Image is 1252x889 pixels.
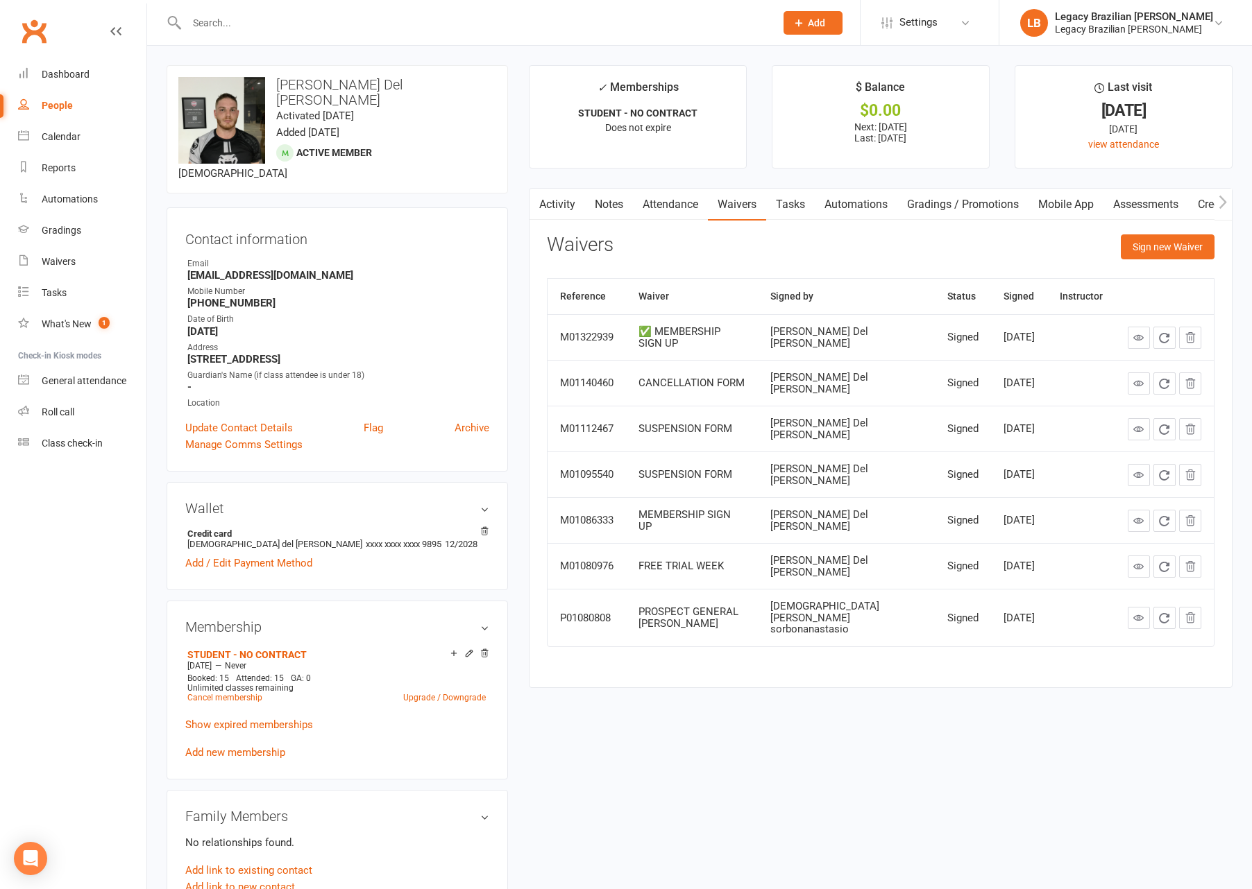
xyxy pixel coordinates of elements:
div: P01080808 [560,612,614,624]
strong: [EMAIL_ADDRESS][DOMAIN_NAME] [187,269,489,282]
a: Update Contact Details [185,420,293,436]
button: Sign new Waiver [1121,234,1215,259]
div: M01080976 [560,560,614,572]
a: Waivers [708,189,766,221]
div: [DATE] [1004,377,1035,389]
div: Signed [947,423,979,435]
strong: [DATE] [187,325,489,338]
div: MEMBERSHIP SIGN UP [638,509,745,532]
strong: [STREET_ADDRESS] [187,353,489,365]
a: Automations [18,184,146,215]
span: GA: 0 [291,673,311,683]
div: Signed [947,331,979,343]
span: 12/2028 [445,539,477,549]
div: [DATE] [1004,469,1035,481]
span: Never [225,661,246,671]
div: Tasks [42,287,67,298]
div: CANCELLATION FORM [638,377,745,389]
div: Signed [947,515,979,526]
div: Signed [947,612,979,624]
a: Upgrade / Downgrade [403,693,486,702]
div: Signed [947,560,979,572]
div: PROSPECT GENERAL [PERSON_NAME] [638,606,745,629]
div: General attendance [42,375,126,386]
strong: STUDENT - NO CONTRACT [578,107,697,119]
time: Added [DATE] [276,126,339,139]
div: Dashboard [42,69,90,80]
a: Roll call [18,397,146,428]
a: Gradings / Promotions [897,189,1029,221]
a: Calendar [18,121,146,153]
a: Mobile App [1029,189,1103,221]
div: [DATE] [1004,560,1035,572]
a: Notes [585,189,633,221]
span: Unlimited classes remaining [187,683,294,693]
li: [DEMOGRAPHIC_DATA] del [PERSON_NAME] [185,526,489,551]
a: What's New1 [18,309,146,340]
th: Signed by [758,279,935,314]
div: [DATE] [1004,423,1035,435]
strong: Credit card [187,528,482,539]
div: $0.00 [785,103,976,118]
img: image1728983775.png [178,77,265,164]
i: ✓ [598,81,607,94]
h3: Contact information [185,226,489,247]
div: Legacy Brazilian [PERSON_NAME] [1055,23,1213,35]
th: Signed [991,279,1047,314]
strong: [PHONE_NUMBER] [187,297,489,309]
div: What's New [42,318,92,329]
h3: Wallet [185,501,489,516]
div: Reports [42,162,76,173]
a: Clubworx [17,14,51,49]
div: [PERSON_NAME] Del [PERSON_NAME] [770,417,922,440]
div: Signed [947,469,979,481]
a: Show expired memberships [185,718,313,731]
button: Add [784,11,843,35]
a: Add / Edit Payment Method [185,555,312,571]
span: 1 [99,317,110,329]
div: [DATE] [1004,612,1035,624]
span: [DATE] [187,661,212,671]
div: Waivers [42,256,76,267]
p: Next: [DATE] Last: [DATE] [785,121,976,144]
time: Activated [DATE] [276,110,354,122]
a: Assessments [1103,189,1188,221]
span: Settings [899,7,938,38]
div: Memberships [598,78,679,104]
div: Open Intercom Messenger [14,842,47,875]
th: Status [935,279,991,314]
div: $ Balance [856,78,905,103]
div: [PERSON_NAME] Del [PERSON_NAME] [770,555,922,578]
a: Add link to existing contact [185,862,312,879]
div: SUSPENSION FORM [638,423,745,435]
span: Booked: 15 [187,673,229,683]
th: Reference [548,279,626,314]
a: STUDENT - NO CONTRACT [187,649,307,660]
div: Class check-in [42,438,103,449]
a: Tasks [18,277,146,309]
input: Search... [183,13,765,33]
div: Mobile Number [187,285,489,298]
a: Tasks [766,189,815,221]
div: M01112467 [560,423,614,435]
strong: - [187,381,489,393]
div: Signed [947,377,979,389]
div: Guardian's Name (if class attendee is under 18) [187,369,489,382]
a: Attendance [633,189,708,221]
div: Email [187,257,489,270]
div: Legacy Brazilian [PERSON_NAME] [1055,10,1213,23]
div: [PERSON_NAME] Del [PERSON_NAME] [770,509,922,532]
div: M01086333 [560,515,614,526]
div: LB [1020,9,1048,37]
span: xxxx xxxx xxxx 9895 [366,539,441,549]
div: SUSPENSION FORM [638,469,745,481]
h3: [PERSON_NAME] Del [PERSON_NAME] [178,77,496,107]
th: Instructor [1047,279,1115,314]
a: People [18,90,146,121]
div: [PERSON_NAME] Del [PERSON_NAME] [770,372,922,395]
span: [DEMOGRAPHIC_DATA] [178,167,287,180]
a: view attendance [1088,139,1159,150]
a: Cancel membership [187,693,262,702]
a: Automations [815,189,897,221]
div: Address [187,341,489,354]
